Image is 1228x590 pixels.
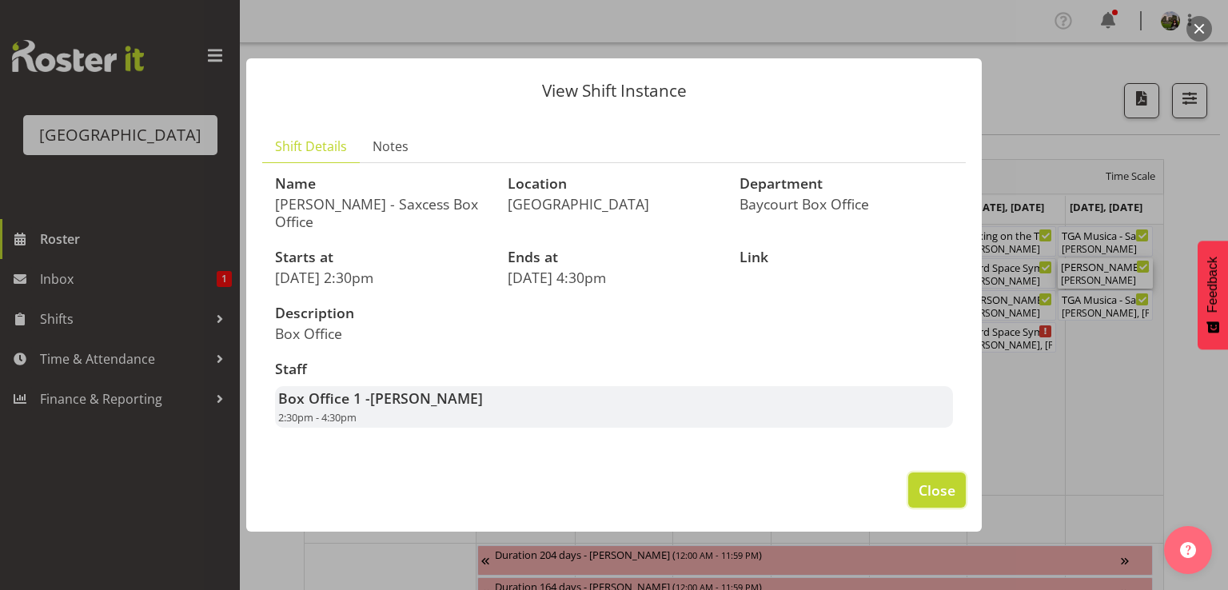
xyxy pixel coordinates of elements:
button: Feedback - Show survey [1198,241,1228,349]
h3: Starts at [275,249,488,265]
h3: Ends at [508,249,721,265]
h3: Link [740,249,953,265]
h3: Name [275,176,488,192]
p: View Shift Instance [262,82,966,99]
p: Box Office [275,325,604,342]
span: Notes [373,137,409,156]
h3: Location [508,176,721,192]
p: [DATE] 4:30pm [508,269,721,286]
h3: Description [275,305,604,321]
span: [PERSON_NAME] [370,389,483,408]
p: [GEOGRAPHIC_DATA] [508,195,721,213]
button: Close [908,472,966,508]
img: help-xxl-2.png [1180,542,1196,558]
strong: Box Office 1 - [278,389,483,408]
span: Close [919,480,955,500]
span: 2:30pm - 4:30pm [278,410,357,425]
p: [DATE] 2:30pm [275,269,488,286]
h3: Staff [275,361,953,377]
span: Feedback [1206,257,1220,313]
p: [PERSON_NAME] - Saxcess Box Office [275,195,488,230]
span: Shift Details [275,137,347,156]
p: Baycourt Box Office [740,195,953,213]
h3: Department [740,176,953,192]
